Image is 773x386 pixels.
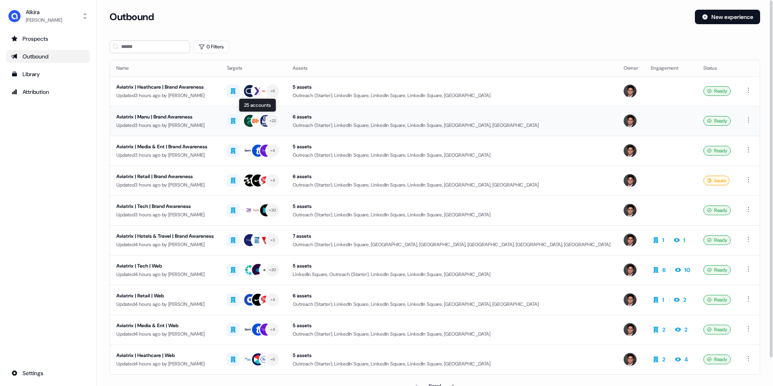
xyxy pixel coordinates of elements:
div: Ready [703,116,731,126]
div: Updated 4 hours ago by [PERSON_NAME] [116,360,214,368]
div: 5 assets [293,143,611,151]
div: Aviatrix | Hotels & Travel | Brand Awareness [116,232,214,240]
div: Outreach (Starter), LinkedIn Square, LinkedIn Square, LinkedIn Square, [GEOGRAPHIC_DATA] [293,330,611,338]
div: Ready [703,235,731,245]
a: Go to templates [6,68,90,81]
div: Aviatrix | Retail | Brand Awareness [116,172,214,181]
div: + 6 [270,356,275,363]
div: Updated 4 hours ago by [PERSON_NAME] [116,241,214,249]
div: Outreach (Starter), LinkedIn Square, LinkedIn Square, LinkedIn Square, [GEOGRAPHIC_DATA], [GEOGRA... [293,121,611,129]
div: Updated 3 hours ago by [PERSON_NAME] [116,211,214,219]
div: Updated 3 hours ago by [PERSON_NAME] [116,181,214,189]
div: 25 accounts [239,98,276,112]
h3: Outbound [110,11,154,23]
div: Aviatrix | Media & Ent | Brand Awareness [116,143,214,151]
div: Attribution [11,88,85,96]
div: + 4 [270,147,275,154]
button: 0 Filters [193,40,229,53]
div: 2 [662,326,666,334]
div: 5 assets [293,202,611,210]
div: Aviatrix | Heathcare | Web [116,351,214,359]
div: 5 assets [293,262,611,270]
div: + 22 [269,117,276,125]
th: Owner [617,60,645,76]
a: Go to integrations [6,367,90,380]
div: + 6 [270,87,275,95]
th: Assets [286,60,617,76]
div: 6 assets [293,292,611,300]
div: LinkedIn Square, Outreach (Starter), LinkedIn Square, LinkedIn Square, [GEOGRAPHIC_DATA] [293,270,611,278]
div: Ready [703,325,731,334]
div: Outreach (Starter), LinkedIn Square, LinkedIn Square, LinkedIn Square, [GEOGRAPHIC_DATA] [293,360,611,368]
div: Issues [703,176,730,185]
div: Library [11,70,85,78]
th: Targets [220,60,286,76]
div: Aviatrix | Media & Ent | Web [116,322,214,330]
div: Aviatrix | Retail | Web [116,292,214,300]
div: 5 assets [293,351,611,359]
div: Updated 3 hours ago by [PERSON_NAME] [116,151,214,159]
div: 5 assets [293,322,611,330]
img: Hugh [624,114,637,127]
div: Updated 4 hours ago by [PERSON_NAME] [116,330,214,338]
div: 1 [683,236,685,244]
div: Outreach (Starter), LinkedIn Square, LinkedIn Square, LinkedIn Square, [GEOGRAPHIC_DATA], [GEOGRA... [293,300,611,308]
div: Aviatrix | Manu | Brand Awareness [116,113,214,121]
div: 7 assets [293,232,611,240]
div: 6 assets [293,172,611,181]
div: [PERSON_NAME] [26,16,62,24]
div: Outreach (Starter), LinkedIn Square, LinkedIn Square, LinkedIn Square, [GEOGRAPHIC_DATA] [293,151,611,159]
div: 4 [684,355,688,363]
div: + 3 [270,237,275,244]
img: Hugh [624,174,637,187]
img: Hugh [624,234,637,247]
div: Ready [703,265,731,275]
div: 2 [683,296,686,304]
div: 1 [662,296,664,304]
div: Outbound [11,52,85,60]
img: Hugh [624,323,637,336]
div: Ready [703,295,731,305]
div: 2 [684,326,688,334]
a: Go to prospects [6,32,90,45]
div: Updated 4 hours ago by [PERSON_NAME] [116,300,214,308]
div: 5 assets [293,83,611,91]
button: New experience [695,10,760,24]
div: Outreach (Starter), LinkedIn Square, [GEOGRAPHIC_DATA], [GEOGRAPHIC_DATA], [GEOGRAPHIC_DATA], [GE... [293,241,611,249]
th: Status [697,60,737,76]
div: 6 assets [293,113,611,121]
a: Go to attribution [6,85,90,98]
div: Settings [11,369,85,377]
button: Alkira[PERSON_NAME] [6,6,90,26]
img: Hugh [624,293,637,306]
a: Go to outbound experience [6,50,90,63]
div: Outreach (Starter), LinkedIn Square, LinkedIn Square, LinkedIn Square, [GEOGRAPHIC_DATA] [293,211,611,219]
img: Hugh [624,264,637,276]
th: Name [110,60,220,76]
div: Aviatrix | Tech | Web [116,262,214,270]
div: 1 [662,236,664,244]
div: Aviatrix | Tech | Brand Awareness [116,202,214,210]
div: Updated 3 hours ago by [PERSON_NAME] [116,91,214,100]
img: Hugh [624,85,637,98]
div: Updated 4 hours ago by [PERSON_NAME] [116,270,214,278]
div: Ready [703,146,731,156]
img: Hugh [624,144,637,157]
img: Hugh [624,353,637,366]
div: Updated 3 hours ago by [PERSON_NAME] [116,121,214,129]
img: Hugh [624,204,637,217]
div: + 20 [269,266,277,274]
div: Ready [703,205,731,215]
div: Aviatrix | Heathcare | Brand Awareness [116,83,214,91]
div: 10 [684,266,690,274]
th: Engagement [645,60,697,76]
div: Outreach (Starter), LinkedIn Square, LinkedIn Square, LinkedIn Square, [GEOGRAPHIC_DATA] [293,91,611,100]
div: + 4 [270,296,275,303]
div: Ready [703,355,731,364]
div: Ready [703,86,731,96]
div: + 4 [270,177,275,184]
div: 6 [662,266,666,274]
div: Outreach (Starter), LinkedIn Square, LinkedIn Square, LinkedIn Square, [GEOGRAPHIC_DATA], [GEOGRA... [293,181,611,189]
div: 2 [662,355,666,363]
